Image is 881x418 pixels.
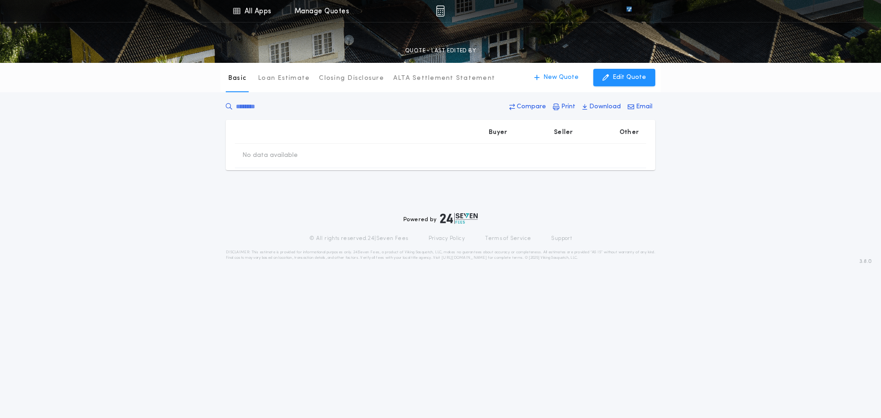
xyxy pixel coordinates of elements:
[551,235,572,242] a: Support
[593,69,655,86] button: Edit Quote
[258,74,310,83] p: Loan Estimate
[625,99,655,115] button: Email
[554,128,573,137] p: Seller
[319,74,384,83] p: Closing Disclosure
[228,74,246,83] p: Basic
[436,6,445,17] img: img
[619,128,639,137] p: Other
[403,213,478,224] div: Powered by
[636,102,652,111] p: Email
[429,235,465,242] a: Privacy Policy
[393,74,495,83] p: ALTA Settlement Statement
[405,46,476,56] p: QUOTE - LAST EDITED BY
[489,128,507,137] p: Buyer
[580,99,624,115] button: Download
[485,235,531,242] a: Terms of Service
[610,6,648,16] img: vs-icon
[441,256,487,260] a: [URL][DOMAIN_NAME]
[550,99,578,115] button: Print
[589,102,621,111] p: Download
[507,99,549,115] button: Compare
[543,73,579,82] p: New Quote
[517,102,546,111] p: Compare
[309,235,408,242] p: © All rights reserved. 24|Seven Fees
[613,73,646,82] p: Edit Quote
[440,213,478,224] img: logo
[226,250,655,261] p: DISCLAIMER: This estimate is provided for informational purposes only. 24|Seven Fees, a product o...
[859,257,872,266] span: 3.8.0
[561,102,575,111] p: Print
[235,144,305,167] td: No data available
[525,69,588,86] button: New Quote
